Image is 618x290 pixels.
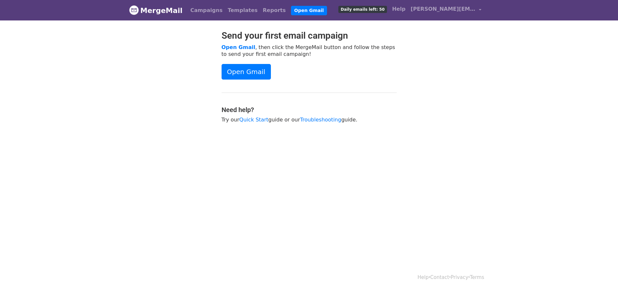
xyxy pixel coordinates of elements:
a: Campaigns [188,4,225,17]
img: MergeMail logo [129,5,139,15]
a: Open Gmail [222,44,255,50]
a: Quick Start [239,117,268,123]
a: Templates [225,4,260,17]
a: Help [418,274,429,280]
span: Daily emails left: 50 [338,6,387,13]
a: Daily emails left: 50 [336,3,389,16]
h4: Need help? [222,106,397,114]
a: Terms [470,274,484,280]
a: Contact [430,274,449,280]
a: Privacy [451,274,468,280]
h2: Send your first email campaign [222,30,397,41]
a: MergeMail [129,4,183,17]
a: Open Gmail [222,64,271,80]
p: , then click the MergeMail button and follow the steps to send your first email campaign! [222,44,397,57]
a: Help [390,3,408,16]
a: Troubleshooting [300,117,341,123]
p: Try our guide or our guide. [222,116,397,123]
a: Open Gmail [291,6,327,15]
a: Reports [260,4,288,17]
span: [PERSON_NAME][EMAIL_ADDRESS][PERSON_NAME][DOMAIN_NAME] [411,5,476,13]
a: [PERSON_NAME][EMAIL_ADDRESS][PERSON_NAME][DOMAIN_NAME] [408,3,484,18]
